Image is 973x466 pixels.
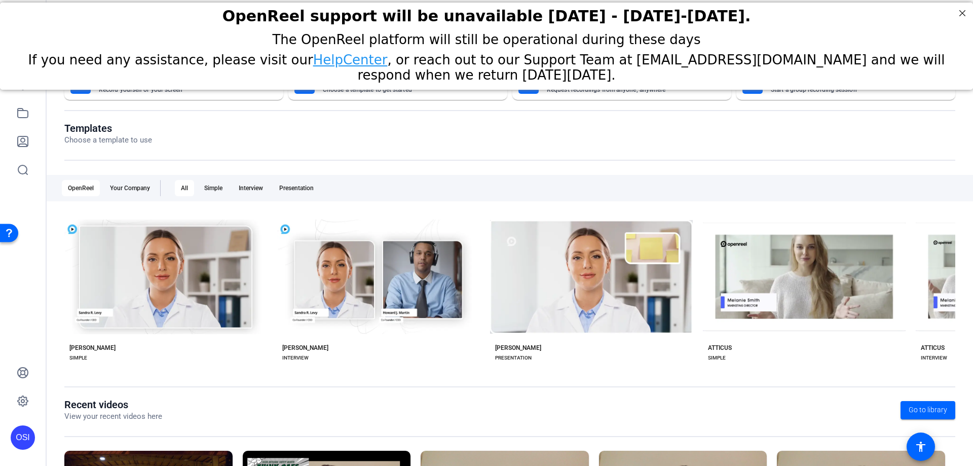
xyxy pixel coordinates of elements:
[233,180,269,196] div: Interview
[272,29,700,45] span: The OpenReel platform will still be operational during these days
[282,344,328,352] div: [PERSON_NAME]
[62,180,100,196] div: OpenReel
[771,87,933,93] mat-card-subtitle: Start a group recording session
[313,50,388,65] a: HelpCenter
[175,180,194,196] div: All
[547,87,709,93] mat-card-subtitle: Request recordings from anyone, anywhere
[909,405,947,415] span: Go to library
[198,180,229,196] div: Simple
[495,354,532,362] div: PRESENTATION
[64,399,162,411] h1: Recent videos
[921,354,947,362] div: INTERVIEW
[956,4,969,17] div: Close Step
[69,354,87,362] div: SIMPLE
[708,354,726,362] div: SIMPLE
[921,344,945,352] div: ATTICUS
[64,122,152,134] h1: Templates
[64,134,152,146] p: Choose a template to use
[282,354,309,362] div: INTERVIEW
[273,180,320,196] div: Presentation
[104,180,156,196] div: Your Company
[64,411,162,422] p: View your recent videos here
[69,344,116,352] div: [PERSON_NAME]
[99,87,261,93] mat-card-subtitle: Record yourself or your screen
[901,401,955,419] a: Go to library
[13,5,960,22] h2: OpenReel support will be unavailable Thursday - Friday, October 16th-17th.
[28,50,945,80] span: If you need any assistance, please visit our , or reach out to our Support Team at [EMAIL_ADDRESS...
[11,425,35,450] div: OSI
[323,87,485,93] mat-card-subtitle: Choose a template to get started
[495,344,541,352] div: [PERSON_NAME]
[915,441,927,453] mat-icon: accessibility
[708,344,732,352] div: ATTICUS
